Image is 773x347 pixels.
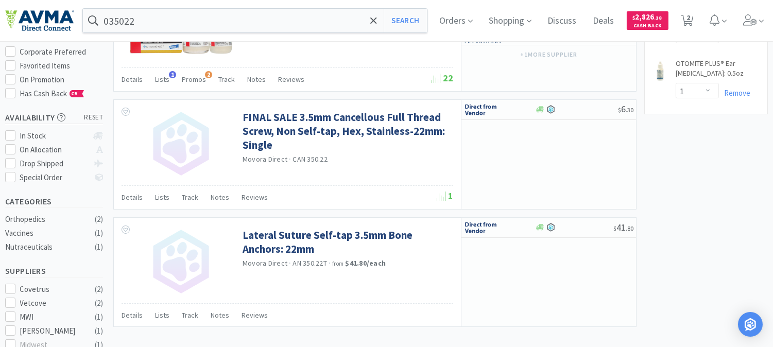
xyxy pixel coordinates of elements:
a: Lateral Suture Self-tap 3.5mm Bone Anchors: 22mm [243,228,451,256]
button: Search [384,9,426,32]
div: ( 1 ) [95,311,103,323]
span: . 30 [626,106,633,114]
span: Notes [211,193,229,202]
span: 6 [618,103,633,115]
div: On Allocation [20,144,89,156]
div: ( 1 ) [95,325,103,337]
strong: $41.80 / each [346,258,386,268]
div: On Promotion [20,74,104,86]
span: Lists [155,75,169,84]
div: Nutraceuticals [5,241,89,253]
span: Details [122,75,143,84]
div: ( 1 ) [95,227,103,239]
span: Track [182,193,198,202]
span: Notes [211,310,229,320]
span: Lists [155,193,169,202]
img: no_image.png [147,228,214,295]
span: 1 [437,190,453,202]
div: Special Order [20,171,89,184]
a: Movora Direct [243,258,287,268]
span: Details [122,193,143,202]
img: e4e33dab9f054f5782a47901c742baa9_102.png [5,10,74,31]
span: . 18 [655,14,662,21]
span: Details [122,310,143,320]
img: no_image.png [147,110,214,177]
span: AN 350.22T [293,258,328,268]
span: Has Cash Back [20,89,84,98]
a: Deals [589,16,619,26]
span: · [289,154,291,164]
div: ( 2 ) [95,213,103,225]
a: Remove [719,88,750,98]
div: Orthopedics [5,213,89,225]
span: Reviews [242,193,268,202]
a: $2,826.18Cash Back [627,7,668,34]
span: from [332,260,343,267]
div: [PERSON_NAME] [20,325,84,337]
img: c67096674d5b41e1bca769e75293f8dd_19.png [464,220,503,235]
span: reset [84,112,104,123]
div: In Stock [20,130,89,142]
h5: Availability [5,112,103,124]
div: ( 1 ) [95,241,103,253]
span: Cash Back [633,23,662,30]
span: Reviews [242,310,268,320]
div: Corporate Preferred [20,46,104,58]
div: Favorited Items [20,60,104,72]
span: $ [618,106,621,114]
span: Lists [155,310,169,320]
input: Search by item, sku, manufacturer, ingredient, size... [83,9,427,32]
div: Vetcove [20,297,84,309]
span: Promos [182,75,206,84]
a: 2 [677,18,698,27]
span: · [289,258,291,268]
div: Open Intercom Messenger [738,312,763,337]
a: Remove [719,33,750,43]
div: Drop Shipped [20,158,89,170]
span: Reviews [278,75,304,84]
img: c67096674d5b41e1bca769e75293f8dd_19.png [464,102,503,117]
div: ( 2 ) [95,297,103,309]
span: Track [182,310,198,320]
span: Notes [247,75,266,84]
a: OTOMITE PLUS® Ear [MEDICAL_DATA]: 0.5oz [676,59,762,83]
span: 1 [169,71,176,78]
button: +1more supplier [515,47,582,62]
h5: Categories [5,196,103,207]
div: MWI [20,311,84,323]
a: FINAL SALE 3.5mm Cancellous Full Thread Screw, Non Self-tap, Hex, Stainless-22mm: Single [243,110,451,152]
span: 2 [205,71,212,78]
span: · [329,258,331,268]
div: Covetrus [20,283,84,296]
span: 2,826 [633,12,662,22]
span: 22 [432,72,453,84]
div: ( 2 ) [95,283,103,296]
span: . 80 [626,224,633,232]
span: Track [218,75,235,84]
h5: Suppliers [5,265,103,277]
span: $ [613,224,616,232]
div: Vaccines [5,227,89,239]
img: a677538eda7749e4a9f2025282ae3916_311028.jpeg [650,61,671,81]
a: Discuss [544,16,581,26]
span: 41 [613,221,633,233]
span: CAN 350.22 [293,154,328,164]
a: Movora Direct [243,154,287,164]
span: $ [633,14,635,21]
span: CB [70,91,80,97]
